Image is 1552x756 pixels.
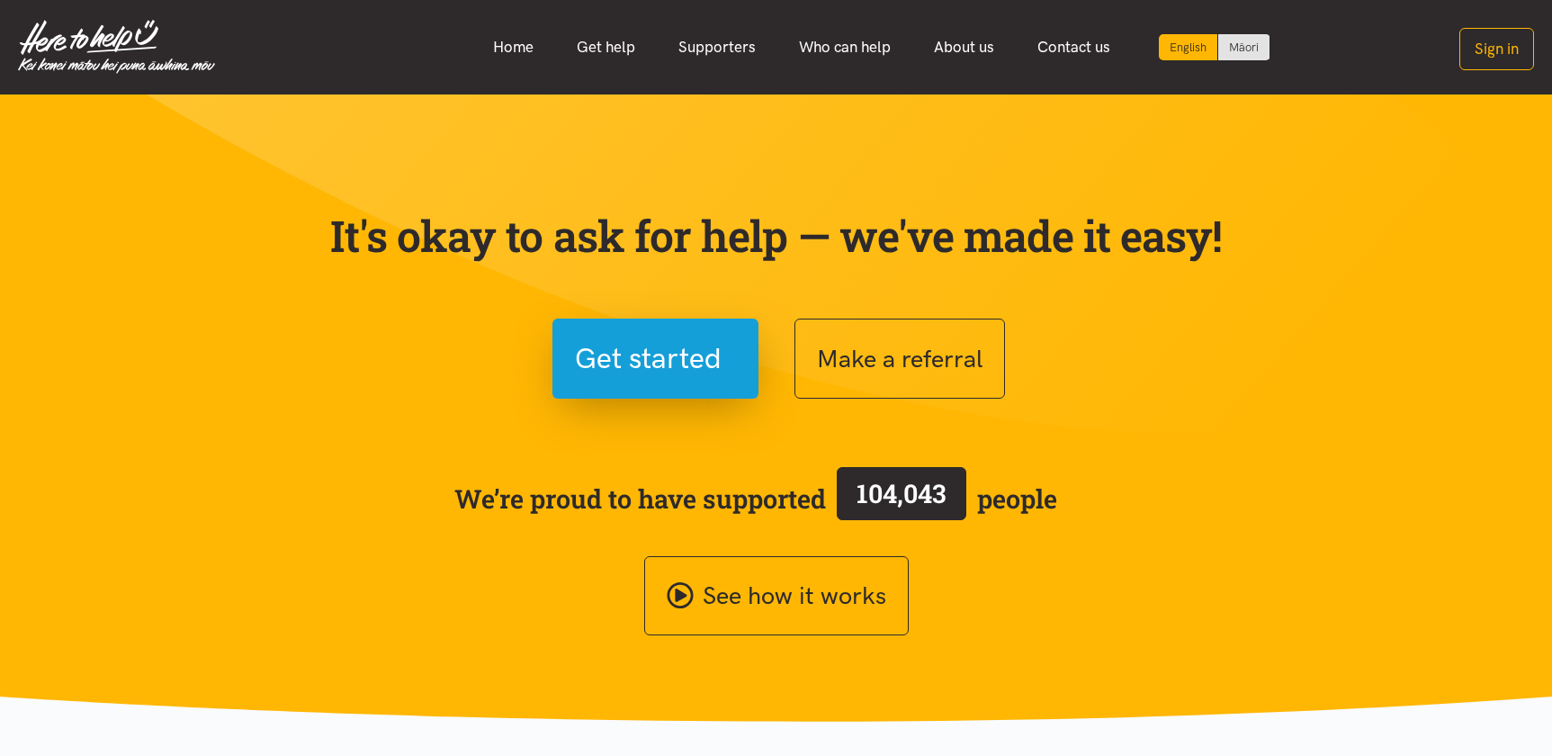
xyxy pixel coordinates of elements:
[552,319,758,399] button: Get started
[777,28,912,67] a: Who can help
[18,20,215,74] img: Home
[794,319,1005,399] button: Make a referral
[1016,28,1132,67] a: Contact us
[857,476,946,510] span: 104,043
[555,28,657,67] a: Get help
[644,556,909,636] a: See how it works
[471,28,555,67] a: Home
[1218,34,1269,60] a: Switch to Te Reo Māori
[575,336,722,382] span: Get started
[454,463,1057,534] span: We’re proud to have supported people
[1159,34,1270,60] div: Language toggle
[912,28,1016,67] a: About us
[657,28,777,67] a: Supporters
[327,210,1226,262] p: It's okay to ask for help — we've made it easy!
[1159,34,1218,60] div: Current language
[826,463,977,534] a: 104,043
[1459,28,1534,70] button: Sign in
